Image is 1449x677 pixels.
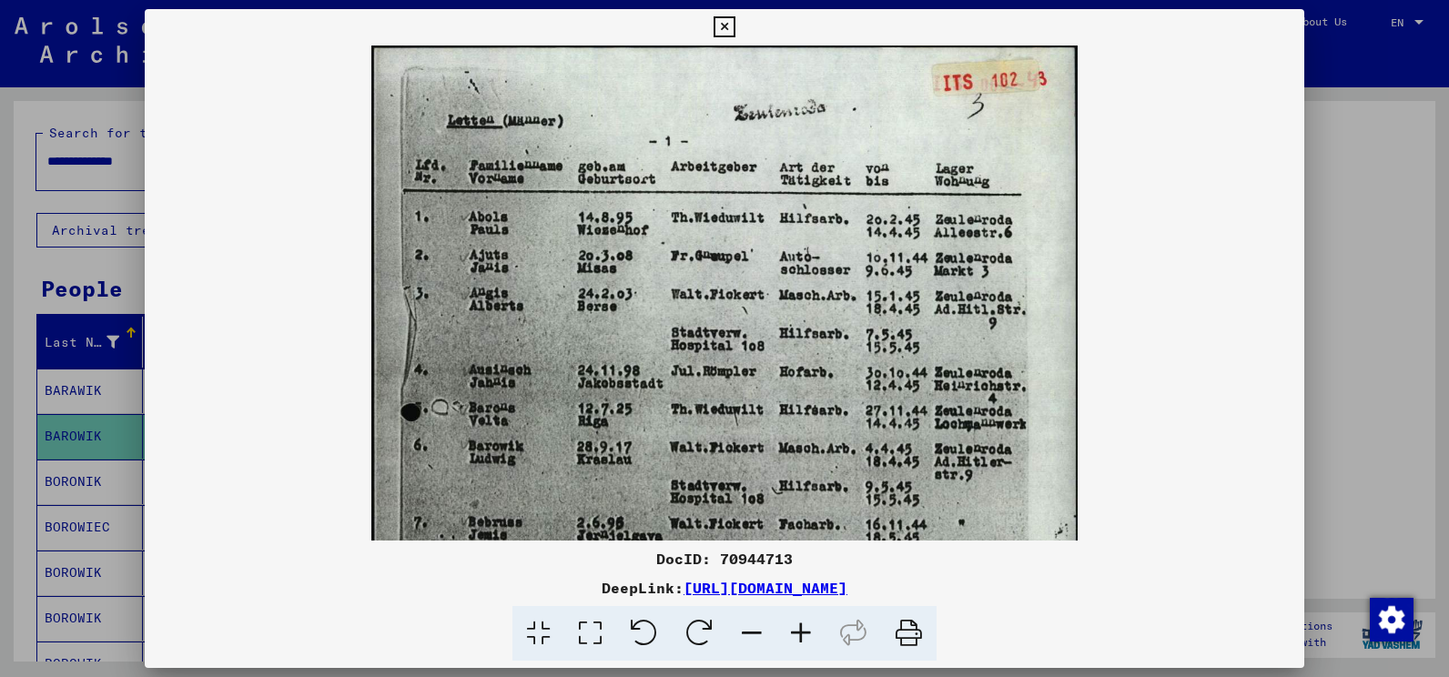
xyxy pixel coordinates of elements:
[1369,597,1413,641] div: Change consent
[1370,598,1414,642] img: Change consent
[145,577,1304,599] div: DeepLink:
[684,579,847,597] a: [URL][DOMAIN_NAME]
[145,548,1304,570] div: DocID: 70944713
